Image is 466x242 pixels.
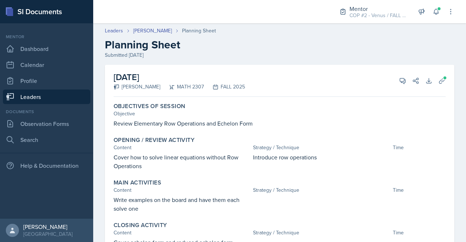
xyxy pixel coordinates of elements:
[393,229,446,237] div: Time
[253,229,390,237] div: Strategy / Technique
[182,27,216,35] div: Planning Sheet
[3,74,90,88] a: Profile
[114,110,446,118] div: Objective
[114,71,245,84] h2: [DATE]
[3,41,90,56] a: Dashboard
[114,144,250,151] div: Content
[204,83,245,91] div: FALL 2025
[253,186,390,194] div: Strategy / Technique
[349,4,408,13] div: Mentor
[393,144,446,151] div: Time
[105,38,454,51] h2: Planning Sheet
[114,222,167,229] label: Closing Activity
[253,144,390,151] div: Strategy / Technique
[253,153,390,162] p: Introduce row operations
[3,57,90,72] a: Calendar
[114,186,250,194] div: Content
[114,179,161,186] label: Main Activities
[349,12,408,19] div: COP #2 - Venus / FALL 2025
[114,103,185,110] label: Objectives of Session
[3,90,90,104] a: Leaders
[3,33,90,40] div: Mentor
[114,229,250,237] div: Content
[23,223,72,230] div: [PERSON_NAME]
[3,116,90,131] a: Observation Forms
[105,51,454,59] div: Submitted [DATE]
[105,27,123,35] a: Leaders
[114,119,446,128] p: Review Elementary Row Operations and Echelon Form
[3,108,90,115] div: Documents
[160,83,204,91] div: MATH 2307
[133,27,172,35] a: [PERSON_NAME]
[23,230,72,238] div: [GEOGRAPHIC_DATA]
[114,136,194,144] label: Opening / Review Activity
[114,153,250,170] p: Cover how to solve linear equations without Row Operations
[3,132,90,147] a: Search
[114,83,160,91] div: [PERSON_NAME]
[393,186,446,194] div: Time
[3,158,90,173] div: Help & Documentation
[114,195,250,213] p: Write examples on the board and have them each solve one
